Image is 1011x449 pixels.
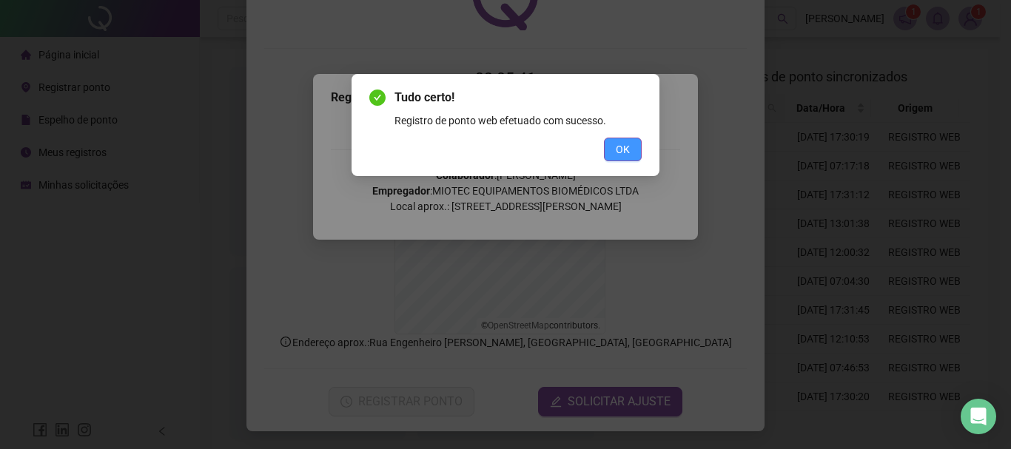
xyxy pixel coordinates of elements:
[616,141,630,158] span: OK
[394,89,642,107] span: Tudo certo!
[394,112,642,129] div: Registro de ponto web efetuado com sucesso.
[604,138,642,161] button: OK
[369,90,386,106] span: check-circle
[961,399,996,434] div: Open Intercom Messenger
